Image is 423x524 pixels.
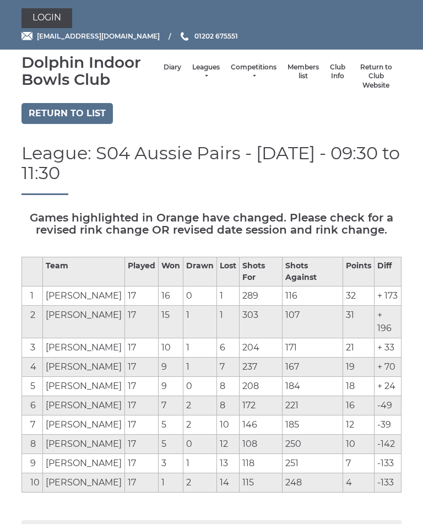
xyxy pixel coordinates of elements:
td: 12 [217,434,240,453]
td: 9 [22,453,43,473]
td: 221 [282,396,343,415]
td: [PERSON_NAME] [43,338,125,357]
td: 116 [282,286,343,305]
td: [PERSON_NAME] [43,305,125,338]
a: Competitions [231,63,276,81]
td: 10 [22,473,43,492]
td: -133 [374,453,401,473]
a: Email [EMAIL_ADDRESS][DOMAIN_NAME] [21,31,160,41]
td: 7 [22,415,43,434]
td: 0 [183,286,217,305]
td: 17 [125,357,159,376]
td: 8 [217,376,240,396]
td: 7 [159,396,183,415]
td: 184 [282,376,343,396]
td: -49 [374,396,401,415]
td: 8 [22,434,43,453]
a: Members list [288,63,319,81]
a: Return to Club Website [356,63,396,90]
td: 14 [217,473,240,492]
td: 17 [125,434,159,453]
td: 32 [343,286,374,305]
td: [PERSON_NAME] [43,286,125,305]
td: 15 [159,305,183,338]
td: 10 [343,434,374,453]
td: 9 [159,376,183,396]
td: 172 [240,396,283,415]
td: + 24 [374,376,401,396]
td: 4 [22,357,43,376]
td: [PERSON_NAME] [43,396,125,415]
td: 1 [183,338,217,357]
td: 118 [240,453,283,473]
td: 3 [159,453,183,473]
td: 16 [159,286,183,305]
th: Points [343,257,374,286]
td: 2 [183,415,217,434]
td: 107 [282,305,343,338]
td: 185 [282,415,343,434]
td: 1 [217,305,240,338]
td: [PERSON_NAME] [43,376,125,396]
h1: League: S04 Aussie Pairs - [DATE] - 09:30 to 11:30 [21,143,402,195]
td: 1 [217,286,240,305]
a: Phone us 01202 675551 [179,31,238,41]
img: Phone us [181,32,188,41]
td: 1 [183,453,217,473]
td: 9 [159,357,183,376]
td: 17 [125,286,159,305]
th: Shots Against [282,257,343,286]
td: [PERSON_NAME] [43,434,125,453]
td: [PERSON_NAME] [43,415,125,434]
td: 1 [159,473,183,492]
td: 7 [343,453,374,473]
td: + 196 [374,305,401,338]
td: 5 [159,434,183,453]
td: -133 [374,473,401,492]
th: Drawn [183,257,217,286]
td: 17 [125,396,159,415]
td: + 70 [374,357,401,376]
th: Diff [374,257,401,286]
div: Dolphin Indoor Bowls Club [21,54,158,88]
span: [EMAIL_ADDRESS][DOMAIN_NAME] [37,32,160,40]
td: 1 [22,286,43,305]
th: Played [125,257,159,286]
td: 19 [343,357,374,376]
td: 17 [125,453,159,473]
td: 251 [282,453,343,473]
td: + 173 [374,286,401,305]
td: [PERSON_NAME] [43,357,125,376]
td: 13 [217,453,240,473]
td: -39 [374,415,401,434]
td: 171 [282,338,343,357]
td: 18 [343,376,374,396]
td: 4 [343,473,374,492]
a: Leagues [192,63,220,81]
span: 01202 675551 [194,32,238,40]
td: [PERSON_NAME] [43,473,125,492]
td: 31 [343,305,374,338]
td: 10 [217,415,240,434]
td: 7 [217,357,240,376]
th: Lost [217,257,240,286]
td: 1 [183,305,217,338]
td: 17 [125,305,159,338]
th: Won [159,257,183,286]
td: 12 [343,415,374,434]
td: 146 [240,415,283,434]
td: 2 [22,305,43,338]
td: 1 [183,357,217,376]
td: 3 [22,338,43,357]
td: 0 [183,376,217,396]
td: 167 [282,357,343,376]
th: Team [43,257,125,286]
a: Login [21,8,72,28]
td: 289 [240,286,283,305]
td: 5 [22,376,43,396]
th: Shots For [240,257,283,286]
td: 115 [240,473,283,492]
a: Return to list [21,103,113,124]
td: 0 [183,434,217,453]
td: 248 [282,473,343,492]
